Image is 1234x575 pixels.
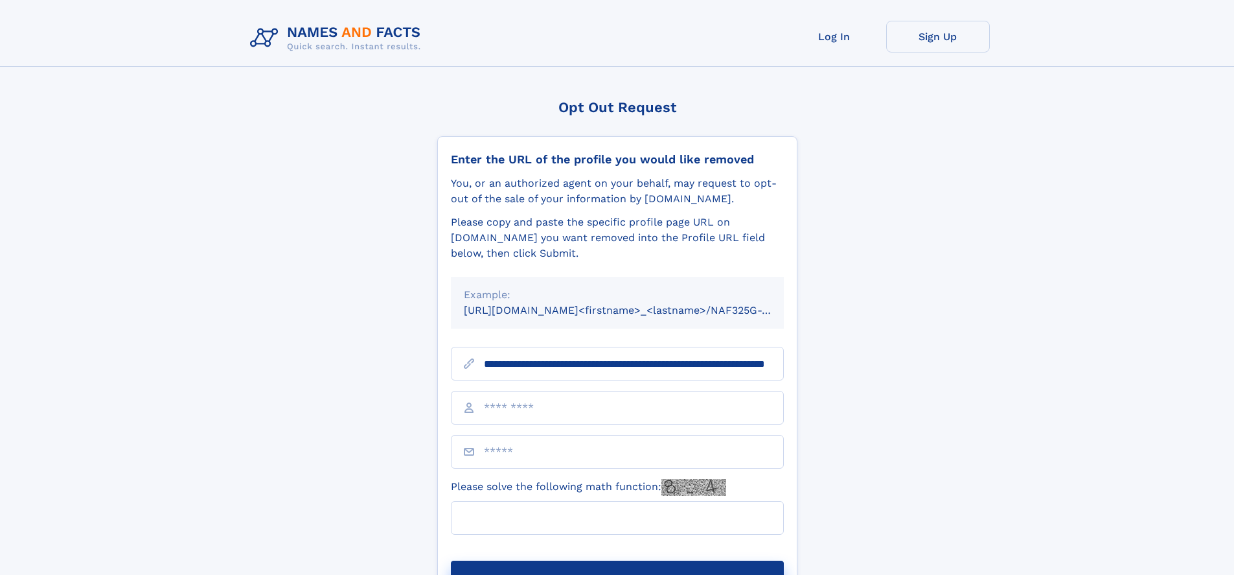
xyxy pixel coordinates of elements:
[437,99,797,115] div: Opt Out Request
[886,21,990,53] a: Sign Up
[464,304,808,316] small: [URL][DOMAIN_NAME]<firstname>_<lastname>/NAF325G-xxxxxxxx
[451,479,726,496] label: Please solve the following math function:
[245,21,431,56] img: Logo Names and Facts
[783,21,886,53] a: Log In
[451,176,784,207] div: You, or an authorized agent on your behalf, may request to opt-out of the sale of your informatio...
[451,152,784,167] div: Enter the URL of the profile you would like removed
[464,287,771,303] div: Example:
[451,215,784,261] div: Please copy and paste the specific profile page URL on [DOMAIN_NAME] you want removed into the Pr...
